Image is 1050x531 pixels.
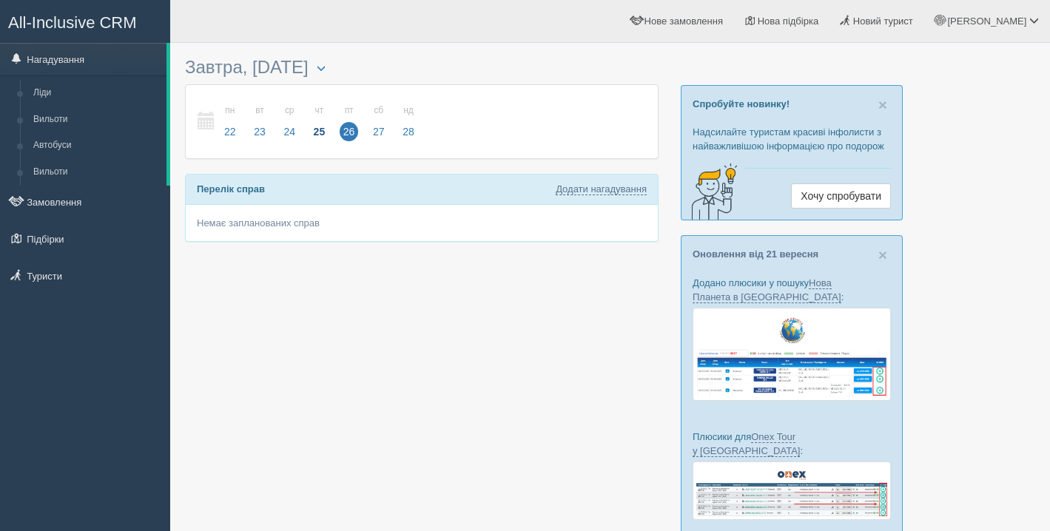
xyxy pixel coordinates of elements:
span: 23 [250,122,269,141]
a: Нова Планета в [GEOGRAPHIC_DATA] [693,277,841,303]
p: Додано плюсики у пошуку : [693,276,891,304]
button: Close [878,97,887,112]
span: 26 [340,122,359,141]
h3: Завтра, [DATE] [185,58,659,77]
b: Перелік справ [197,183,265,195]
span: 22 [221,122,240,141]
small: пн [221,104,240,117]
p: Надсилайте туристам красиві інфолисти з найважливішою інформацією про подорож [693,125,891,153]
span: 28 [399,122,418,141]
a: Вильоти [27,159,166,186]
a: Додати нагадування [556,183,647,195]
span: × [878,246,887,263]
span: 24 [280,122,299,141]
small: вт [250,104,269,117]
small: нд [399,104,418,117]
span: 27 [369,122,388,141]
a: пн 22 [216,96,244,147]
a: пт 26 [335,96,363,147]
a: Хочу спробувати [791,183,891,209]
span: × [878,96,887,113]
span: 25 [310,122,329,141]
a: нд 28 [394,96,419,147]
img: new-planet-%D0%BF%D1%96%D0%B4%D0%B1%D1%96%D1%80%D0%BA%D0%B0-%D1%81%D1%80%D0%BC-%D0%B4%D0%BB%D1%8F... [693,308,891,401]
span: Нове замовлення [645,16,723,27]
a: Onex Tour у [GEOGRAPHIC_DATA] [693,431,800,457]
div: Немає запланованих справ [186,205,658,241]
a: чт 25 [306,96,334,147]
span: All-Inclusive CRM [8,13,137,32]
a: ср 24 [275,96,303,147]
small: сб [369,104,388,117]
img: creative-idea-2907357.png [682,162,741,221]
p: Плюсики для : [693,430,891,458]
a: сб 27 [365,96,393,147]
a: All-Inclusive CRM [1,1,169,41]
span: Нова підбірка [758,16,819,27]
p: Спробуйте новинку! [693,97,891,111]
a: Автобуси [27,132,166,159]
a: Ліди [27,80,166,106]
a: Вильоти [27,106,166,133]
small: пт [340,104,359,117]
span: Новий турист [853,16,913,27]
img: onex-tour-proposal-crm-for-travel-agency.png [693,461,891,520]
button: Close [878,247,887,263]
span: [PERSON_NAME] [947,16,1026,27]
small: чт [310,104,329,117]
a: Оновлення від 21 вересня [693,248,818,260]
a: вт 23 [246,96,274,147]
small: ср [280,104,299,117]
